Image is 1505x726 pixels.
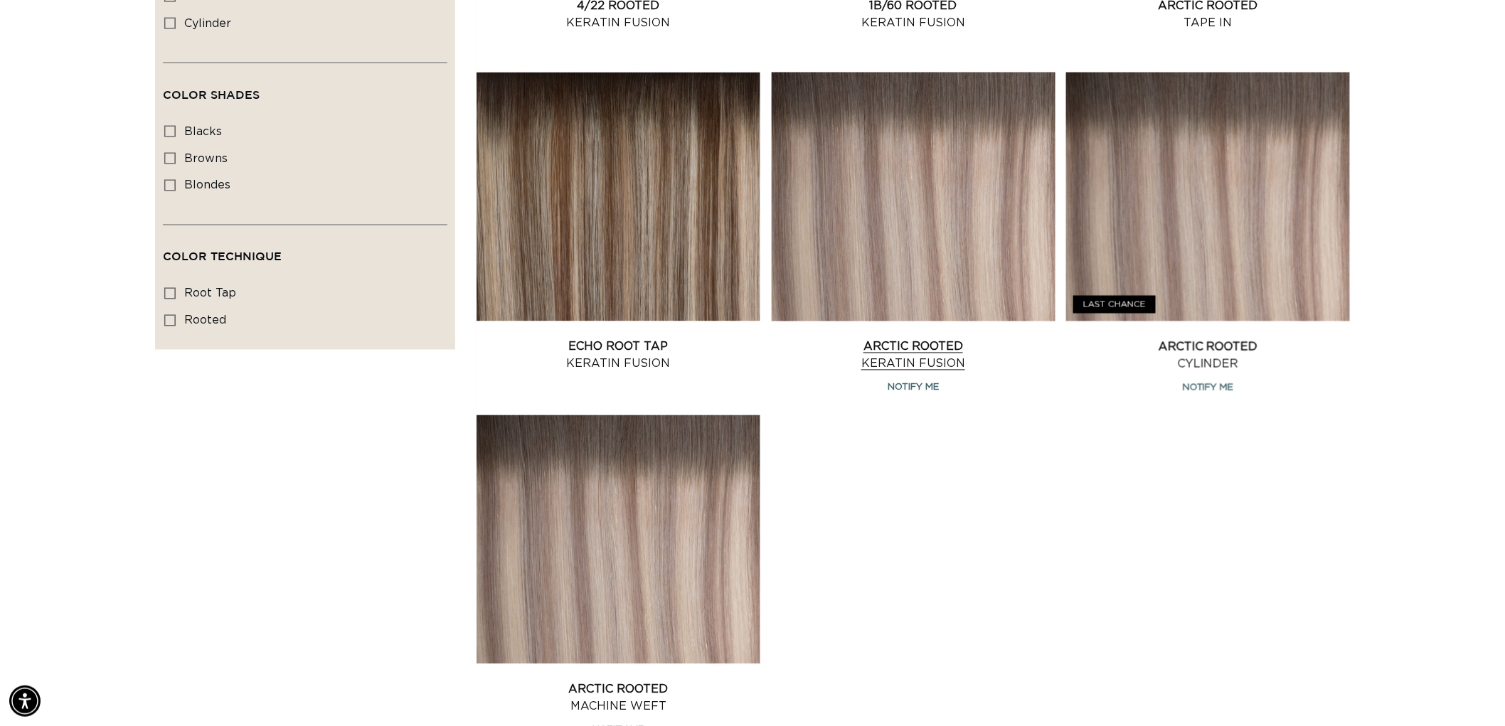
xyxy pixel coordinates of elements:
[163,225,447,277] summary: Color Technique (0 selected)
[184,288,236,299] span: root tap
[184,126,222,137] span: blacks
[477,681,760,715] a: Arctic Rooted Machine Weft
[163,88,260,101] span: Color Shades
[1066,338,1350,373] a: Arctic Rooted Cylinder
[163,63,447,114] summary: Color Shades (0 selected)
[163,250,282,263] span: Color Technique
[184,18,231,29] span: cylinder
[184,315,226,326] span: rooted
[9,685,41,717] div: Accessibility Menu
[772,338,1055,373] a: Arctic Rooted Keratin Fusion
[184,153,228,164] span: browns
[1307,572,1505,726] iframe: Chat Widget
[184,180,230,191] span: blondes
[477,338,760,373] a: Echo Root Tap Keratin Fusion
